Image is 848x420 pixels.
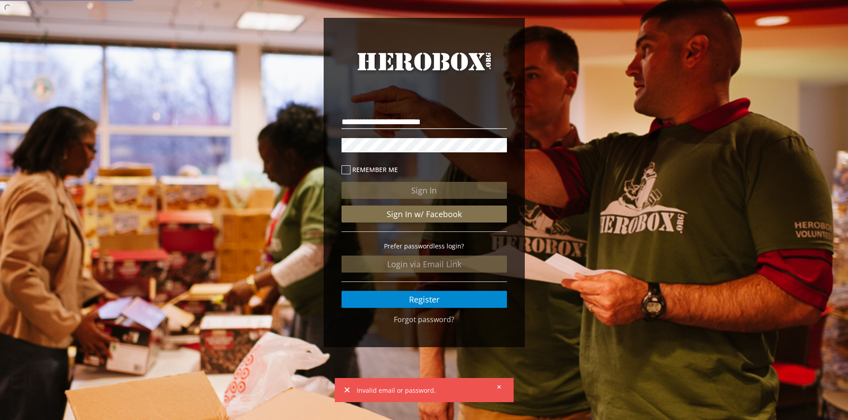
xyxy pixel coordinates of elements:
[342,164,507,175] label: Remember me
[342,291,507,308] a: Register
[342,49,507,90] a: HeroBox
[342,206,507,223] a: Sign In w/ Facebook
[357,385,491,395] span: Invalid email or password.
[342,182,507,199] button: Sign In
[394,315,454,324] a: Forgot password?
[342,256,507,273] a: Login via Email Link
[342,241,507,251] p: Prefer passwordless login?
